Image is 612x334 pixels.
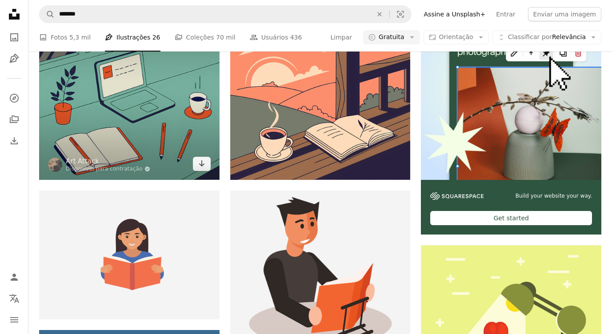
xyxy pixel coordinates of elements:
[250,23,302,52] a: Usuários 436
[430,192,484,200] img: file-1606177908946-d1eed1cbe4f5image
[419,7,491,21] a: Assine a Unsplash+
[430,211,592,225] div: Get started
[5,132,23,150] a: Histórico de downloads
[48,158,62,172] img: Ir para o perfil de Art Attack
[66,166,150,173] a: Disponível para contratação
[370,6,389,23] button: Limpar
[230,276,411,284] a: Homem lendo um livro em um suporte.
[39,250,220,258] a: Uma mulher está lendo um livro aberto.
[66,157,150,166] a: Art Attack
[5,28,23,46] a: Fotos
[5,290,23,307] button: Idioma
[216,32,236,42] span: 70 mil
[5,311,23,329] button: Menu
[492,30,601,44] button: Classificar porRelevância
[5,5,23,25] a: Início — Unsplash
[39,191,220,319] img: Uma mulher está lendo um livro aberto.
[439,33,473,40] span: Orientação
[5,268,23,286] a: Entrar / Cadastrar-se
[69,32,91,42] span: 5,3 mil
[508,33,586,42] span: Relevância
[379,33,404,42] span: Gratuita
[508,33,552,40] span: Classificar por
[39,23,91,52] a: Fotos 5,3 mil
[5,89,23,107] a: Explorar
[39,5,412,23] form: Pesquise conteúdo visual em todo o site
[40,6,55,23] button: Pesquise na Unsplash
[363,30,420,44] button: Gratuita
[5,111,23,128] a: Coleções
[39,86,220,94] a: Um computador portátil que senta-se em cima de uma mesa ao lado de um copo de café
[5,50,23,68] a: Ilustrações
[193,157,211,171] button: Escolha o formato do download
[528,7,601,21] button: Enviar uma imagem
[175,23,236,52] a: Coleções 70 mil
[290,32,302,42] span: 436
[516,192,592,200] span: Build your website your way.
[330,30,353,44] button: Limpar
[230,86,411,94] a: Uma xícara de café e um livro em uma mesa
[424,30,489,44] button: Orientação
[491,7,520,21] a: Entrar
[390,6,411,23] button: Pesquisa visual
